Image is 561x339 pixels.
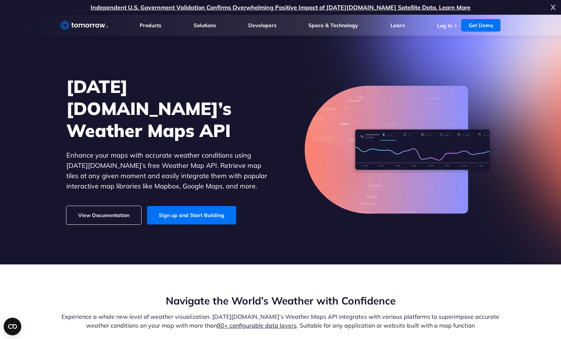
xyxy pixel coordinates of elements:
[308,22,358,29] a: Space & Technology
[390,22,405,29] a: Learn
[217,322,297,329] a: 80+ configurable data layers
[66,75,268,141] h1: [DATE][DOMAIN_NAME]’s Weather Maps API
[91,4,470,11] a: Independent U.S. Government Validation Confirms Overwhelming Positive Impact of [DATE][DOMAIN_NAM...
[60,312,500,330] p: Experience a whole new level of weather visualization. [DATE][DOMAIN_NAME]’s Weather Maps API int...
[194,22,216,29] a: Solutions
[437,22,452,29] a: Log In
[66,206,141,224] a: View Documentation
[60,20,108,31] a: Home link
[60,294,500,308] h2: Navigate the World’s Weather with Confidence
[66,150,268,191] p: Enhance your maps with accurate weather conditions using [DATE][DOMAIN_NAME]’s free Weather Map A...
[248,22,276,29] a: Developers
[461,19,500,32] a: Get Demo
[140,22,161,29] a: Products
[4,318,21,335] button: Open CMP widget
[147,206,236,224] a: Sign up and Start Building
